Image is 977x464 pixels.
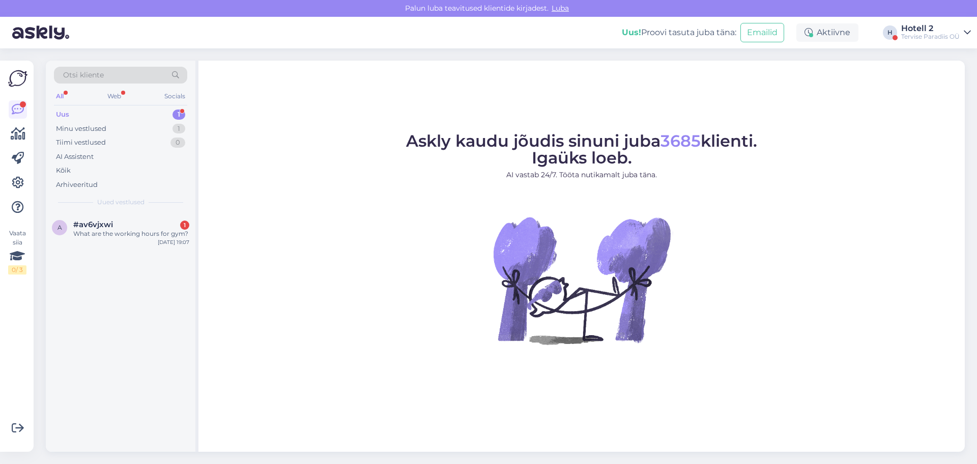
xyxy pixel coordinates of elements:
div: Socials [162,90,187,103]
b: Uus! [622,28,641,37]
span: #av6vjxwi [73,220,113,229]
button: Emailid [740,23,784,42]
span: Askly kaudu jõudis sinuni juba klienti. Igaüks loeb. [406,131,757,168]
div: 1 [173,124,185,134]
div: AI Assistent [56,152,94,162]
div: 0 [170,138,185,148]
div: Vaata siia [8,229,26,275]
div: Kõik [56,166,71,176]
div: Aktiivne [796,23,858,42]
div: Proovi tasuta juba täna: [622,26,736,39]
div: Tervise Paradiis OÜ [901,33,960,41]
div: What are the working hours for gym? [73,229,189,238]
span: 3685 [660,131,701,151]
div: Uus [56,110,69,120]
div: Minu vestlused [56,124,106,134]
a: Hotell 2Tervise Paradiis OÜ [901,24,971,41]
span: Luba [549,4,572,13]
div: 1 [180,221,189,230]
span: Otsi kliente [63,70,104,80]
p: AI vastab 24/7. Tööta nutikamalt juba täna. [406,170,757,180]
div: [DATE] 19:07 [158,238,189,246]
div: Arhiveeritud [56,180,98,190]
div: Tiimi vestlused [56,138,106,148]
img: No Chat active [490,188,673,372]
img: Askly Logo [8,69,27,88]
div: Hotell 2 [901,24,960,33]
div: 0 / 3 [8,265,26,275]
span: Uued vestlused [97,198,145,207]
div: H [883,25,897,40]
div: All [54,90,66,103]
div: 1 [173,110,185,120]
span: a [58,224,62,231]
div: Web [105,90,123,103]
